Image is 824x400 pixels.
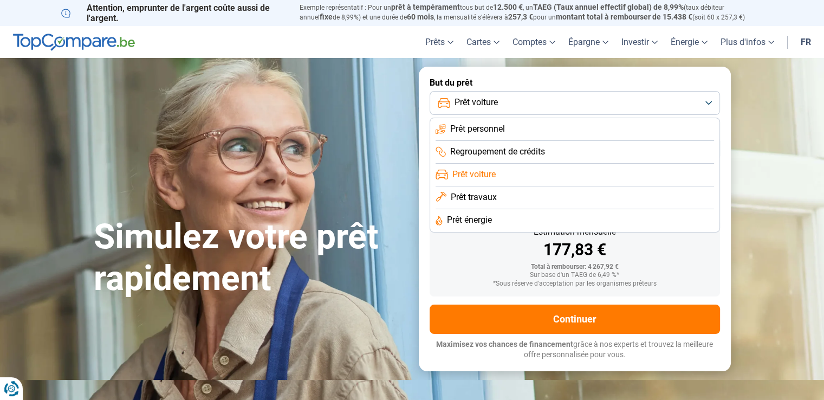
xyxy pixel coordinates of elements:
[430,339,720,360] p: grâce à nos experts et trouvez la meilleure offre personnalisée pour vous.
[664,26,714,58] a: Énergie
[438,280,711,288] div: *Sous réserve d'acceptation par les organismes prêteurs
[452,169,496,180] span: Prêt voiture
[438,242,711,258] div: 177,83 €
[430,91,720,115] button: Prêt voiture
[438,228,711,236] div: Estimation mensuelle
[450,146,545,158] span: Regroupement de crédits
[450,123,505,135] span: Prêt personnel
[419,26,460,58] a: Prêts
[61,3,287,23] p: Attention, emprunter de l'argent coûte aussi de l'argent.
[714,26,781,58] a: Plus d'infos
[533,3,684,11] span: TAEG (Taux annuel effectif global) de 8,99%
[508,12,533,21] span: 257,3 €
[438,272,711,279] div: Sur base d'un TAEG de 6,49 %*
[506,26,562,58] a: Comptes
[455,96,498,108] span: Prêt voiture
[300,3,763,22] p: Exemple représentatif : Pour un tous but de , un (taux débiteur annuel de 8,99%) et une durée de ...
[13,34,135,51] img: TopCompare
[493,3,523,11] span: 12.500 €
[438,263,711,271] div: Total à rembourser: 4 267,92 €
[460,26,506,58] a: Cartes
[430,78,720,88] label: But du prêt
[391,3,460,11] span: prêt à tempérament
[451,191,497,203] span: Prêt travaux
[320,12,333,21] span: fixe
[94,216,406,300] h1: Simulez votre prêt rapidement
[615,26,664,58] a: Investir
[794,26,817,58] a: fr
[562,26,615,58] a: Épargne
[407,12,434,21] span: 60 mois
[436,340,573,349] span: Maximisez vos chances de financement
[556,12,692,21] span: montant total à rembourser de 15.438 €
[447,214,492,226] span: Prêt énergie
[430,305,720,334] button: Continuer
